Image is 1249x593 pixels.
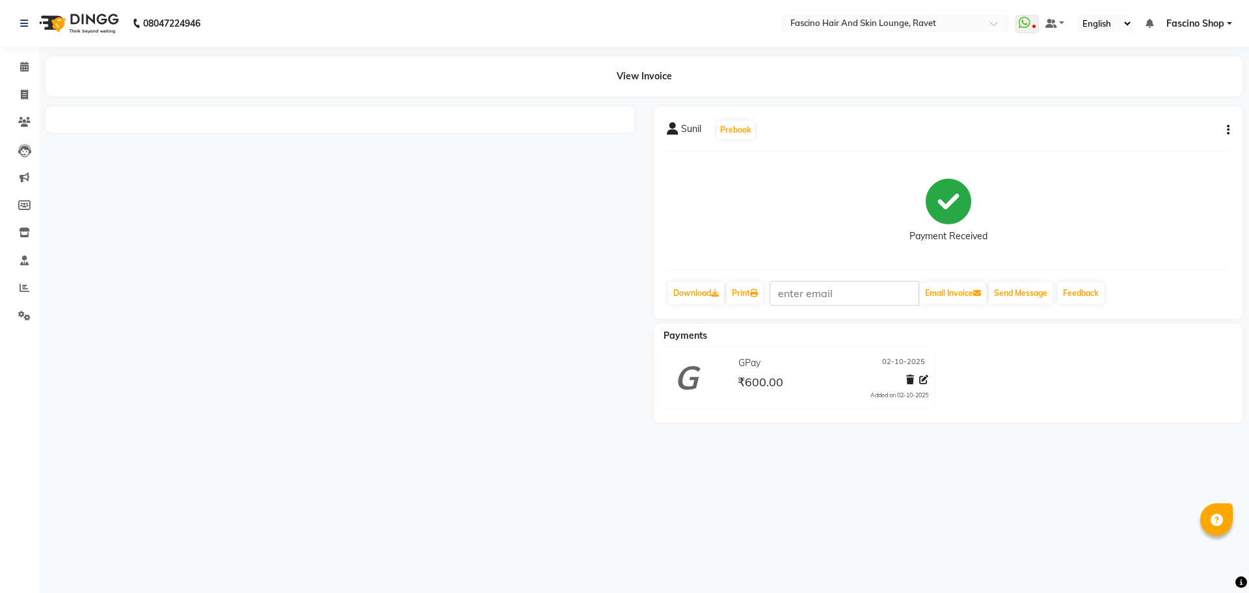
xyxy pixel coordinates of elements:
[664,330,707,341] span: Payments
[143,5,200,42] b: 08047224946
[738,375,783,393] span: ₹600.00
[46,57,1242,96] div: View Invoice
[1194,541,1236,580] iframe: chat widget
[738,356,760,370] span: GPay
[882,356,925,370] span: 02-10-2025
[989,282,1053,304] button: Send Message
[909,230,987,243] div: Payment Received
[870,391,928,400] div: Added on 02-10-2025
[770,281,919,306] input: enter email
[1166,17,1224,31] span: Fascino Shop
[668,282,724,304] a: Download
[920,282,986,304] button: Email Invoice
[33,5,122,42] img: logo
[727,282,763,304] a: Print
[1058,282,1104,304] a: Feedback
[717,121,755,139] button: Prebook
[681,122,701,140] span: Sunil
